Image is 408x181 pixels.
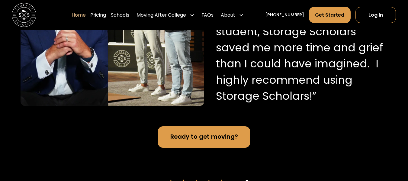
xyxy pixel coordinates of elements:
a: Schools [111,7,129,23]
a: FAQs [201,7,214,23]
div: About [221,11,235,19]
a: Pricing [90,7,106,23]
a: [PHONE_NUMBER] [265,12,304,18]
a: Ready to get moving? [158,126,250,148]
div: Moving After College [137,11,186,19]
img: Storage Scholars main logo [12,3,36,27]
a: Log In [355,7,396,23]
div: Ready to get moving? [170,132,238,141]
p: “As the parent of a college student, Storage Scholars saved me more time and grief than I could h... [216,7,385,104]
div: Moving After College [134,7,197,23]
div: About [218,7,246,23]
a: Get Started [309,7,351,23]
a: Home [72,7,86,23]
